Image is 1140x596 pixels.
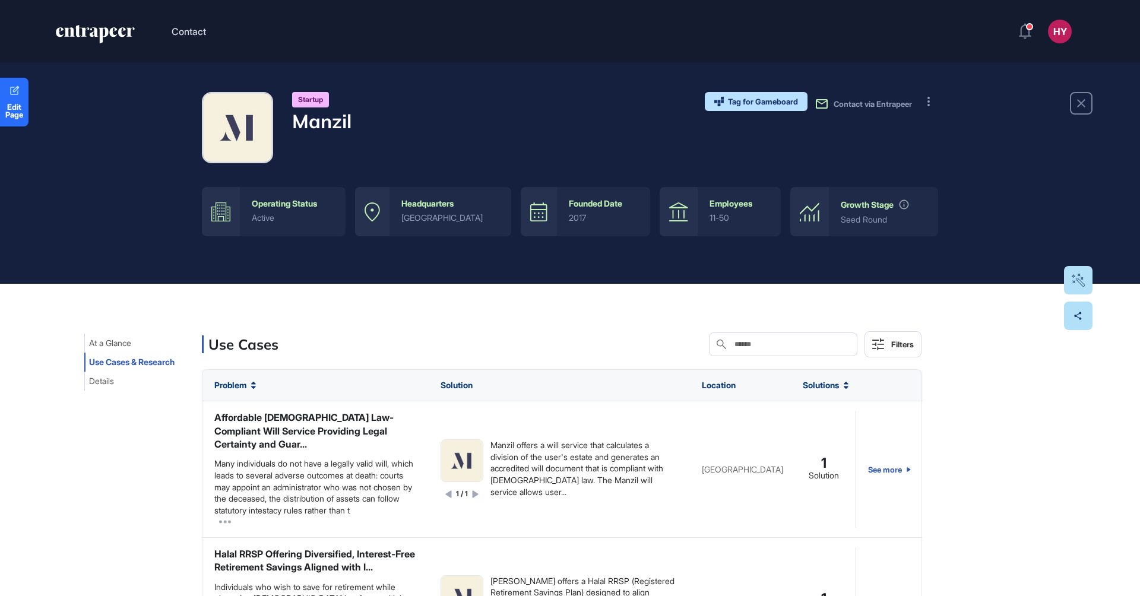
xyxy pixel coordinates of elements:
div: Affordable [DEMOGRAPHIC_DATA] Law-Compliant Will Service Providing Legal Certainty and Guar... [214,411,417,451]
div: Headquarters [401,199,454,208]
div: [GEOGRAPHIC_DATA] [401,213,499,223]
div: 11-50 [710,213,769,223]
div: Growth Stage [841,200,894,210]
span: Solution [441,381,473,390]
div: 1 / 1 [456,489,468,499]
div: Many individuals do not have a legally valid will, which leads to several adverse outcomes at dea... [214,458,417,516]
button: Filters [864,331,921,357]
a: image [441,439,483,482]
span: Contact via Entrapeer [834,99,912,109]
span: 1 [821,458,826,469]
span: At a Glance [89,338,131,348]
button: HY [1048,20,1072,43]
div: Manzil offers a will service that calculates a division of the user's estate and generates an acc... [490,439,678,497]
span: Tag for Gameboard [728,98,798,106]
div: Halal RRSP Offering Diversified, Interest-Free Retirement Savings Aligned with I... [214,547,417,574]
div: Founded Date [569,199,622,208]
div: [GEOGRAPHIC_DATA] [702,465,779,474]
img: Manzil-logo [204,94,271,161]
span: Use Cases & Research [89,357,175,367]
div: Employees [710,199,752,208]
button: Use Cases & Research [84,353,179,372]
button: Contact via Entrapeer [815,97,912,111]
button: Details [84,372,119,391]
div: Startup [292,92,329,107]
span: Location [702,381,736,390]
div: 2017 [569,213,639,223]
div: Operating Status [252,199,317,208]
button: Contact [172,24,206,39]
div: Seed Round [841,215,926,224]
a: See more [868,411,911,528]
span: Details [89,376,114,386]
img: image [441,440,483,481]
span: Problem [214,381,246,390]
h3: Use Cases [208,335,278,353]
span: Solutions [803,381,839,390]
a: entrapeer-logo [55,25,136,47]
h4: Manzil [292,110,351,132]
div: active [252,213,334,223]
div: Solution [809,470,839,481]
button: At a Glance [84,334,136,353]
div: Filters [891,340,914,349]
